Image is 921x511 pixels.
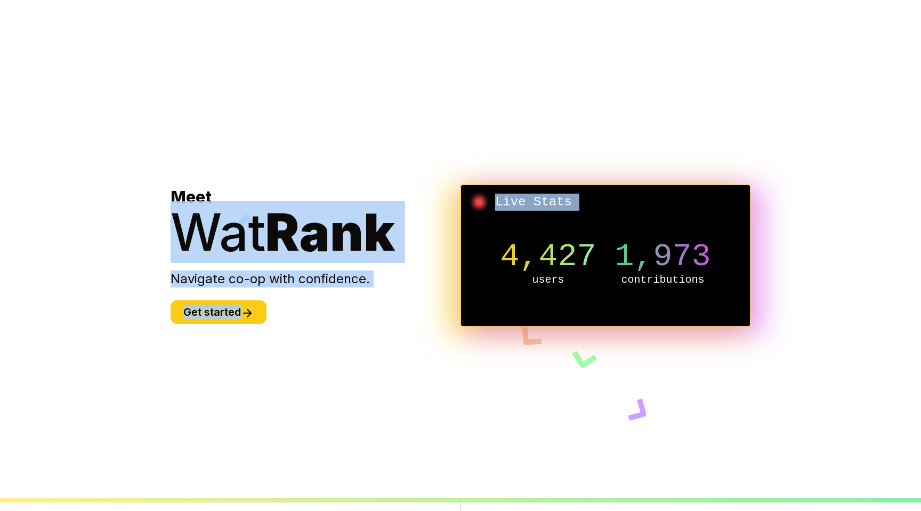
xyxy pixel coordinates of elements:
[171,187,461,258] h1: Meet
[171,270,461,288] p: Navigate co-op with confidence.
[171,201,265,263] span: Wat
[171,300,266,324] button: Get started
[491,273,605,288] p: users
[171,307,266,318] a: Get started
[491,241,605,273] p: 4,427
[470,194,741,211] h2: Live Stats
[265,201,395,263] span: Rank
[605,273,720,288] p: contributions
[605,241,720,273] p: 1,973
